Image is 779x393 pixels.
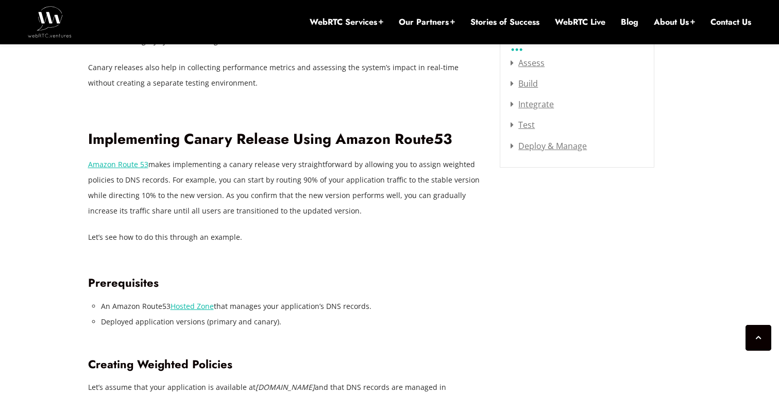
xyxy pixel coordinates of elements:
h3: Prerequisites [88,276,485,290]
em: [DOMAIN_NAME] [256,382,315,392]
a: Hosted Zone [171,301,214,311]
a: About Us [654,17,695,28]
a: Our Partners [399,17,455,28]
p: makes implementing a canary release very straightforward by allowing you to assign weighted polic... [88,157,485,219]
p: Canary releases also help in collecting performance metrics and assessing the system’s impact in ... [88,60,485,91]
a: Assess [511,57,545,69]
a: Deploy & Manage [511,140,587,152]
a: Build [511,78,538,89]
a: WebRTC Live [555,17,605,28]
a: Stories of Success [470,17,539,28]
p: Let’s see how to do this through an example. [88,230,485,245]
li: An Amazon Route53 that manages your application’s DNS records. [101,299,485,314]
h3: Creating Weighted Policies [88,357,485,371]
a: Amazon Route 53 [88,159,148,169]
li: Deployed application versions (primary and canary). [101,314,485,330]
h2: Implementing Canary Release Using Amazon Route53 [88,130,485,149]
a: Blog [621,17,638,28]
a: Contact Us [710,17,751,28]
a: WebRTC Services [310,17,383,28]
a: Integrate [511,99,554,110]
a: Test [511,119,535,130]
label: WebRTC Services [511,26,623,50]
img: WebRTC.ventures [28,6,72,37]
